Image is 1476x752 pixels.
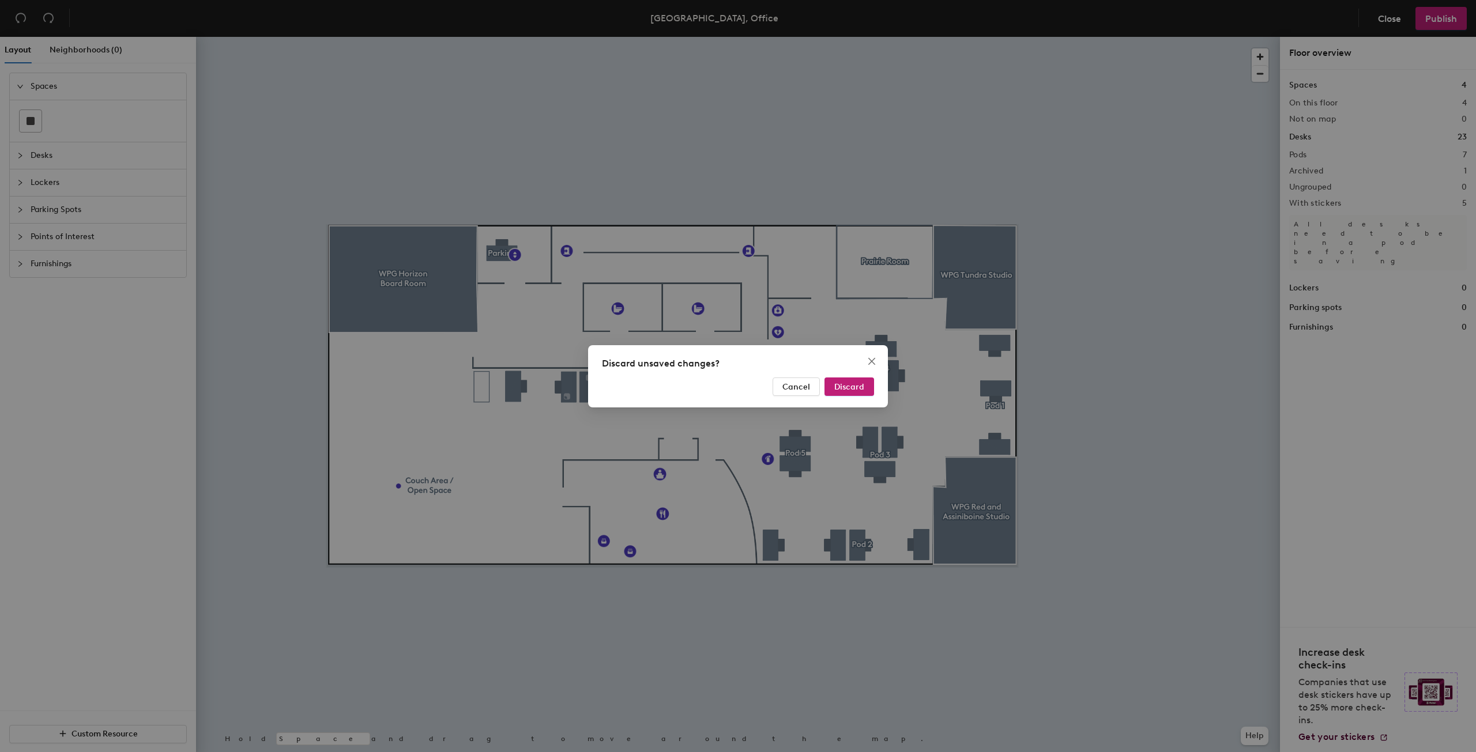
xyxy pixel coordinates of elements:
span: Close [863,357,881,366]
button: Close [863,352,881,371]
span: close [867,357,876,366]
button: Cancel [773,377,820,396]
div: Discard unsaved changes? [602,357,874,371]
span: Discard [834,381,864,391]
span: Cancel [782,381,810,391]
button: Discard [824,377,874,396]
